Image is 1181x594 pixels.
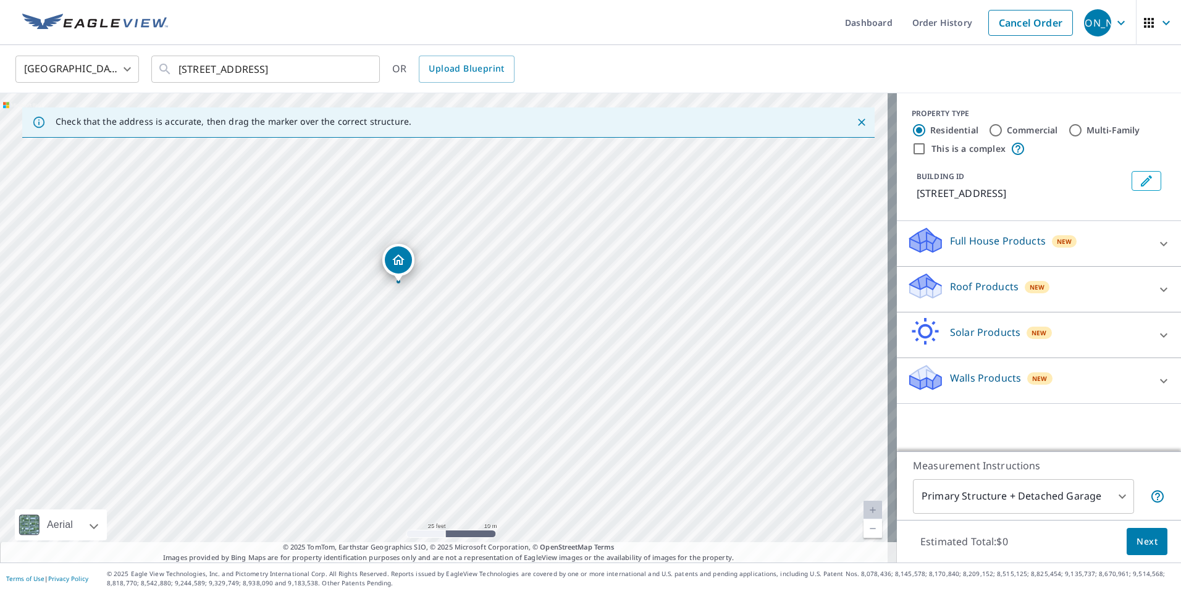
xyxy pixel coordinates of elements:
a: Terms of Use [6,574,44,583]
div: Solar ProductsNew [907,317,1171,353]
div: Primary Structure + Detached Garage [913,479,1134,514]
p: Walls Products [950,370,1021,385]
div: [GEOGRAPHIC_DATA] [15,52,139,86]
button: Close [854,114,870,130]
div: PROPERTY TYPE [912,108,1166,119]
p: Check that the address is accurate, then drag the marker over the correct structure. [56,116,411,127]
p: [STREET_ADDRESS] [917,186,1127,201]
button: Edit building 1 [1132,171,1161,191]
p: Measurement Instructions [913,458,1165,473]
div: [PERSON_NAME] [1084,9,1111,36]
a: Current Level 20, Zoom In Disabled [864,501,882,519]
span: Your report will include the primary structure and a detached garage if one exists. [1150,489,1165,504]
p: | [6,575,88,582]
div: Aerial [15,509,107,540]
span: New [1030,282,1045,292]
span: © 2025 TomTom, Earthstar Geographics SIO, © 2025 Microsoft Corporation, © [283,542,615,553]
span: Upload Blueprint [429,61,504,77]
button: Next [1127,528,1167,556]
p: Solar Products [950,325,1020,340]
span: Next [1137,534,1158,550]
p: Full House Products [950,233,1046,248]
div: Roof ProductsNew [907,272,1171,307]
div: Aerial [43,509,77,540]
img: EV Logo [22,14,168,32]
p: Estimated Total: $0 [910,528,1018,555]
span: New [1032,328,1047,338]
label: This is a complex [931,143,1006,155]
label: Commercial [1007,124,1058,136]
a: Privacy Policy [48,574,88,583]
div: Full House ProductsNew [907,226,1171,261]
a: Terms [594,542,615,551]
label: Multi-Family [1086,124,1140,136]
a: OpenStreetMap [540,542,592,551]
span: New [1057,236,1072,246]
span: New [1032,374,1048,383]
label: Residential [930,124,978,136]
p: Roof Products [950,279,1019,294]
a: Current Level 20, Zoom Out [864,519,882,538]
input: Search by address or latitude-longitude [179,52,355,86]
p: © 2025 Eagle View Technologies, Inc. and Pictometry International Corp. All Rights Reserved. Repo... [107,569,1175,588]
div: OR [392,56,515,83]
div: Walls ProductsNew [907,363,1171,398]
a: Cancel Order [988,10,1073,36]
p: BUILDING ID [917,171,964,182]
div: Dropped pin, building 1, Residential property, 562 Highland Ave Summerville, GA 30747 [382,244,414,282]
a: Upload Blueprint [419,56,514,83]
